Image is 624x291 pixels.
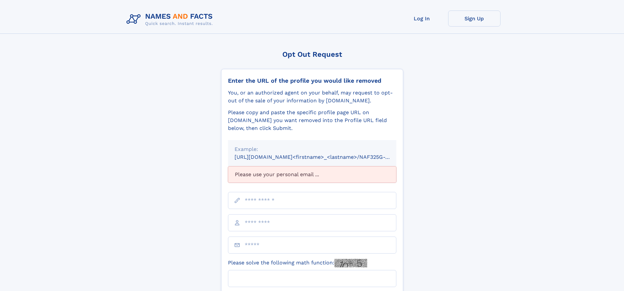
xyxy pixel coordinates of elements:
img: Logo Names and Facts [124,10,218,28]
div: Please copy and paste the specific profile page URL on [DOMAIN_NAME] you want removed into the Pr... [228,109,396,132]
small: [URL][DOMAIN_NAME]<firstname>_<lastname>/NAF325G-xxxxxxxx [235,154,409,160]
label: Please solve the following math function: [228,259,367,267]
div: You, or an authorized agent on your behalf, may request to opt-out of the sale of your informatio... [228,89,396,105]
div: Please use your personal email ... [228,166,396,183]
a: Sign Up [448,10,501,27]
a: Log In [396,10,448,27]
div: Enter the URL of the profile you would like removed [228,77,396,84]
div: Opt Out Request [221,50,403,58]
div: Example: [235,145,390,153]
